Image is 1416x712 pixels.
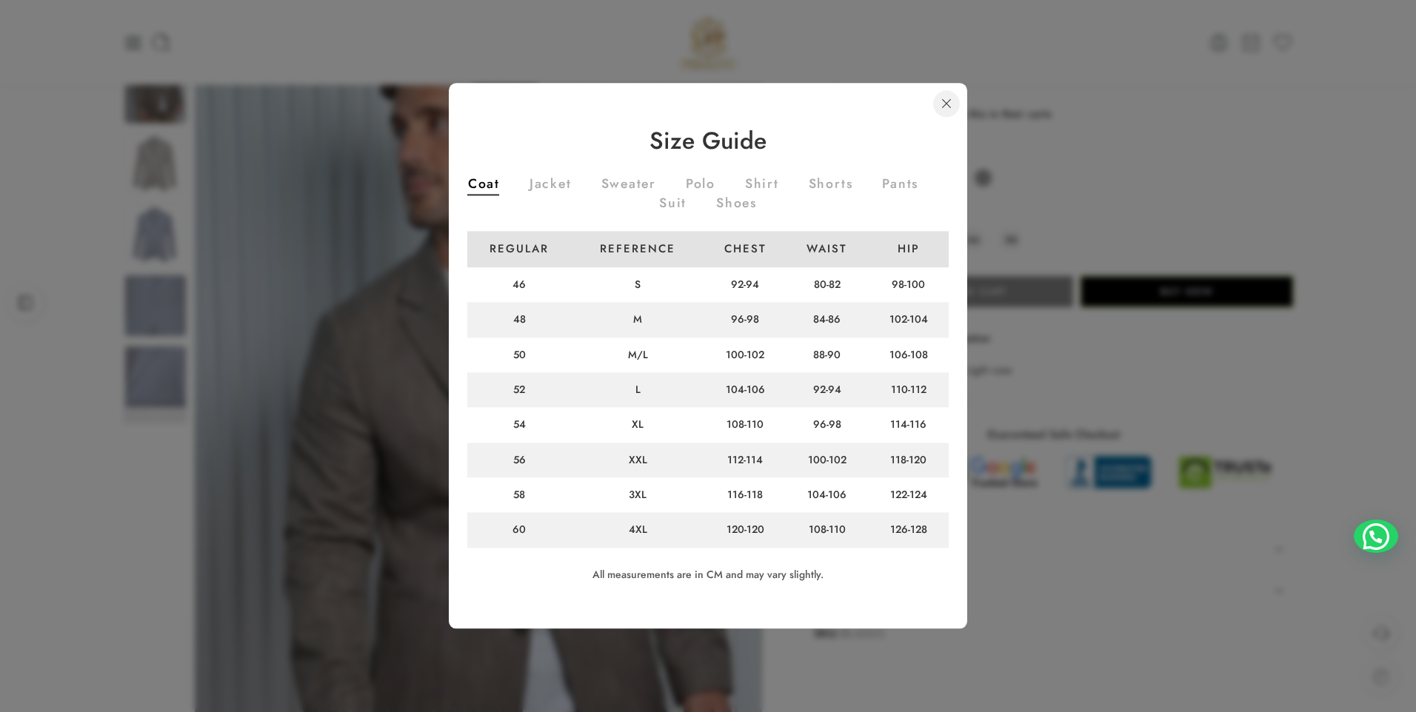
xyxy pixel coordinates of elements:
[572,513,704,548] td: 4XL
[704,267,787,302] td: 92-94
[882,178,918,194] a: Pants
[572,303,704,337] td: M
[704,513,787,548] td: 120-120
[868,337,949,372] td: 106-108
[572,408,704,443] td: XL
[786,337,868,372] td: 88-90
[467,267,572,302] td: 46
[868,267,949,302] td: 98-100
[467,129,949,152] h3: Size Guide
[716,197,757,213] a: Shoes
[868,443,949,477] td: 118-120
[468,178,500,194] a: Coat
[704,408,787,443] td: 108-110
[572,443,704,477] td: XXL
[868,232,949,268] td: Hip
[868,513,949,548] td: 126-128
[704,337,787,372] td: 100-102
[704,232,787,268] td: Chest
[868,303,949,337] td: 102-104
[467,303,572,337] td: 48
[572,372,704,407] td: L
[745,178,779,194] a: Shirt
[686,178,715,194] a: Polo
[467,513,572,548] td: 60
[467,337,572,372] td: 50
[786,477,868,512] td: 104-106
[530,178,572,194] a: Jacket
[786,408,868,443] td: 96-98
[704,477,787,512] td: 116-118
[704,443,787,477] td: 112-114
[601,178,656,194] a: Sweater
[786,443,868,477] td: 100-102
[572,232,704,268] td: Reference
[572,337,704,372] td: M/L
[572,267,704,302] td: S
[786,303,868,337] td: 84-86
[868,408,949,443] td: 114-116
[809,178,853,194] a: Shorts
[467,443,572,477] td: 56
[704,372,787,407] td: 104-106
[467,408,572,443] td: 54
[704,303,787,337] td: 96-98
[786,267,868,302] td: 80-82
[467,477,572,512] td: 58
[868,477,949,512] td: 122-124
[467,372,572,407] td: 52
[659,197,687,213] a: Suit
[868,372,949,407] td: 110-112
[471,566,945,582] p: All measurements are in CM and may vary slightly.
[572,477,704,512] td: 3XL
[786,513,868,548] td: 108-110
[786,372,868,407] td: 92-94
[786,232,868,268] td: Waist
[467,232,572,268] td: Regular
